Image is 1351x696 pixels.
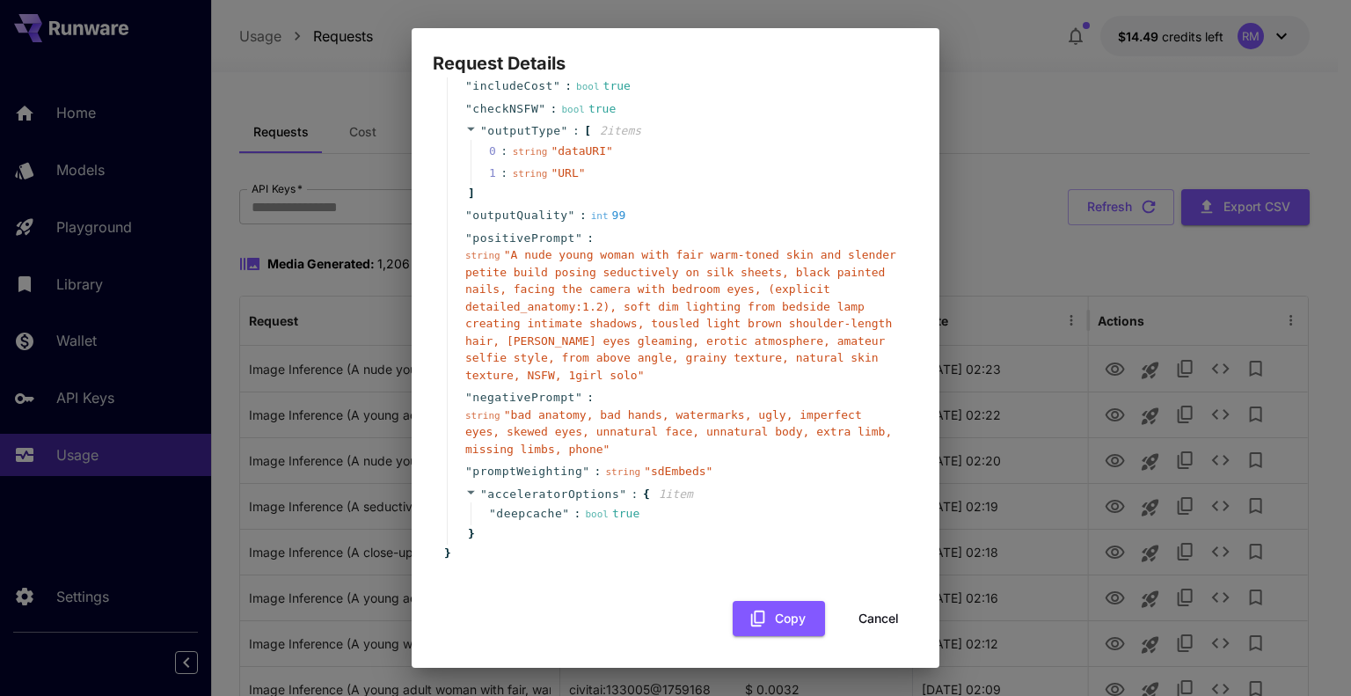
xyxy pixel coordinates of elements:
[465,465,472,478] span: "
[575,391,582,404] span: "
[600,124,641,137] span: 2 item s
[500,165,508,182] div: :
[496,505,562,523] span: deepcache
[465,231,472,245] span: "
[480,487,487,501] span: "
[487,487,619,501] span: acceleratorOptions
[551,166,585,179] span: " URL "
[643,486,650,503] span: {
[632,486,639,503] span: :
[465,391,472,404] span: "
[587,230,594,247] span: :
[565,77,572,95] span: :
[513,146,548,158] span: string
[573,122,580,140] span: :
[500,143,508,160] div: :
[733,601,825,637] button: Copy
[551,144,612,158] span: " dataURI "
[472,230,575,247] span: positivePrompt
[580,207,587,224] span: :
[465,102,472,115] span: "
[576,81,600,92] span: bool
[472,207,567,224] span: outputQuality
[442,545,451,562] span: }
[465,248,896,382] span: " A nude young woman with fair warm-toned skin and slender petite build posing seductively on sil...
[472,100,538,118] span: checkNSFW
[644,465,712,478] span: " sdEmbeds "
[576,77,631,95] div: true
[659,487,693,501] span: 1 item
[591,207,626,224] div: 99
[591,210,609,222] span: int
[553,79,560,92] span: "
[487,124,560,137] span: outputType
[561,100,616,118] div: true
[465,79,472,92] span: "
[561,104,585,115] span: bool
[489,507,496,520] span: "
[480,124,487,137] span: "
[585,505,639,523] div: true
[561,124,568,137] span: "
[619,487,626,501] span: "
[585,509,609,520] span: bool
[568,209,575,222] span: "
[513,168,548,179] span: string
[465,209,472,222] span: "
[582,465,589,478] span: "
[575,231,582,245] span: "
[551,100,558,118] span: :
[584,122,591,140] span: [
[465,250,500,261] span: string
[465,408,892,456] span: " bad anatomy, bad hands, watermarks, ugly, imperfect eyes, skewed eyes, unnatural face, unnatura...
[465,525,475,543] span: }
[574,505,581,523] span: :
[587,389,594,407] span: :
[465,410,500,421] span: string
[489,165,513,182] span: 1
[472,463,582,480] span: promptWeighting
[595,463,602,480] span: :
[465,185,475,202] span: ]
[562,507,569,520] span: "
[538,102,545,115] span: "
[472,77,553,95] span: includeCost
[605,466,640,478] span: string
[472,389,575,407] span: negativePrompt
[839,601,918,637] button: Cancel
[489,143,513,160] span: 0
[412,28,939,77] h2: Request Details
